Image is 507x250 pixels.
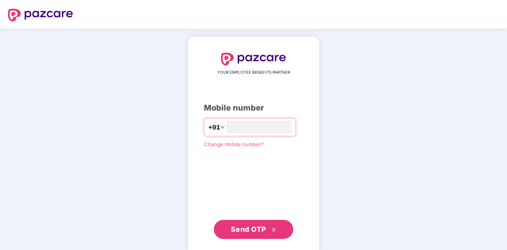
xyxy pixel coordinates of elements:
button: Send OTPdouble-right [214,220,293,239]
span: +91 [208,122,220,132]
a: Change mobile number? [204,141,264,147]
div: Mobile number [204,102,303,114]
img: logo [8,9,73,21]
span: double-right [271,227,277,233]
img: logo [221,53,286,65]
span: YOUR EMPLOYEE BENEFITS PARTNER [217,69,290,76]
span: Send OTP [231,225,266,233]
span: down [220,125,225,130]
